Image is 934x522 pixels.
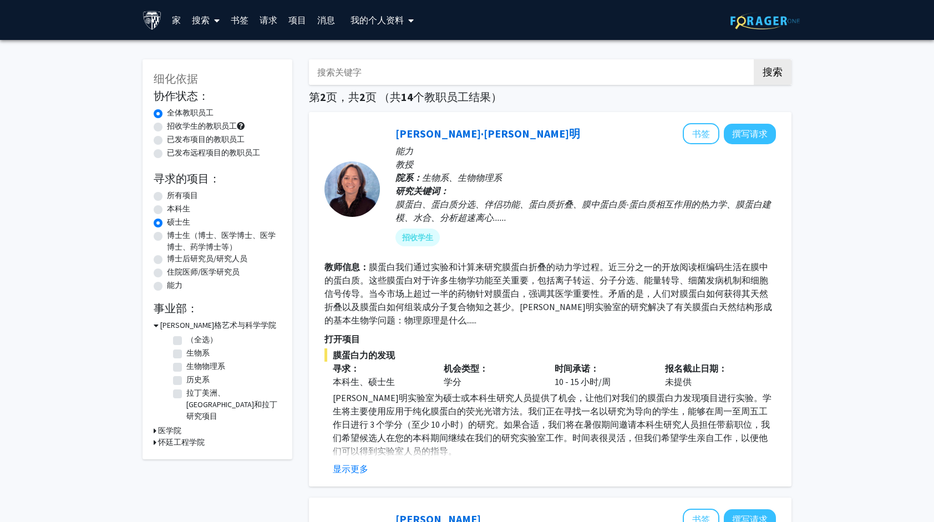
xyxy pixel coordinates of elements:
h3: [PERSON_NAME]格艺术与科学学院 [160,320,276,331]
input: 搜索关键字 [309,59,744,85]
font: 历史系 [186,374,210,384]
label: 本科生 [167,203,190,215]
font: 生物系 [186,348,210,358]
h2: 协作状态： [154,89,281,103]
label: 已发布项目的教职员工 [167,134,245,145]
a: 书签 [225,1,254,39]
label: 住院医师/医学研究员 [167,266,240,278]
font: 生物物理系 [186,361,225,371]
button: 搜索 [754,59,791,85]
label: 博士后研究员/研究人员 [167,253,247,265]
button: 向凯伦·弗莱明 （Karen Fleming） 撰写请求 [724,124,776,144]
font: 10 - 15 小时/周 [555,376,611,387]
font: 学分 [444,376,461,387]
iframe: Chat [8,472,47,514]
p: [PERSON_NAME]明实验室为硕士或本科生研究人员提供了机会，让他们对我们的膜蛋白力发现项目进行实验。学生将主要使用应用于纯化膜蛋白的荧光光谱方法。我们正在寻找一名以研究为导向的学生，能够... [333,391,776,458]
span: 14 [401,90,413,104]
font: 未提供 [665,376,692,387]
h2: 事业部： [154,302,281,315]
h3: 医学院 [158,425,181,437]
p: 报名截止日期： [665,362,759,375]
p: 时间承诺： [555,362,649,375]
p: 打开项目 [324,332,776,346]
a: 家 [166,1,186,39]
p: 机会类型： [444,362,538,375]
label: 招收学生的教职员工 [167,120,237,132]
span: 2 [320,90,326,104]
a: 请求 [254,1,283,39]
h3: 怀廷工程学院 [158,437,205,448]
font: 请求 [260,14,277,26]
div: 膜蛋白、蛋白质分选、伴侣功能、蛋白质折叠、膜中蛋白质-蛋白质相互作用的热力学、膜蛋白建模、水合、分析超速离心...... [395,197,776,224]
span: 膜蛋白力的发现 [324,348,776,362]
b: 院系： [395,172,422,183]
p: 教授 [395,158,776,171]
fg-read-more: 膜蛋白我们通过实验和计算来研究膜蛋白折叠的动力学过程。近三分之一的开放阅读框编码生活在膜中的蛋白质。这些膜蛋白对于许多生物学功能至关重要，包括离子转运、分子分选、能量转导、细菌发病机制和细胞信号... [324,261,772,326]
div: 本科生、硕士生 [333,375,427,388]
a: 消息 [312,1,341,39]
p: 能力 [395,144,776,158]
label: 所有项目 [167,190,198,201]
font: （全选） [186,335,217,344]
span: 生物系、生物物理系 [422,172,502,183]
b: 教师信息： [324,261,369,272]
span: 2 [359,90,366,104]
label: 已发布远程项目的教职员工 [167,147,260,159]
font: 拉丁美洲、[GEOGRAPHIC_DATA]和拉丁研究项目 [186,388,277,421]
span: 细化依据 [154,72,198,85]
font: 我的个人资料 [351,14,404,26]
label: 能力 [167,280,182,291]
h2: 寻求的项目： [154,172,281,185]
a: 项目 [283,1,312,39]
b: 研究关键词： [395,185,449,196]
label: 全体教职员工 [167,107,214,119]
button: 显示更多 [333,462,368,475]
label: 硕士生 [167,216,190,228]
font: 搜索 [192,14,210,26]
font: 招收学生 [402,232,433,244]
h1: 第 页，共 页 （共 个教职员工结果） [309,90,791,104]
label: 博士生（博士、医学博士、医学博士、药学博士等） [167,230,281,253]
img: ForagerOne 标志 [730,12,800,29]
a: [PERSON_NAME]·[PERSON_NAME]明 [395,126,580,140]
img: 约翰霍普金斯大学标志 [143,11,162,30]
p: 寻求： [333,362,427,375]
button: 将 Karen Fleming 添加到书签 [683,123,719,144]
